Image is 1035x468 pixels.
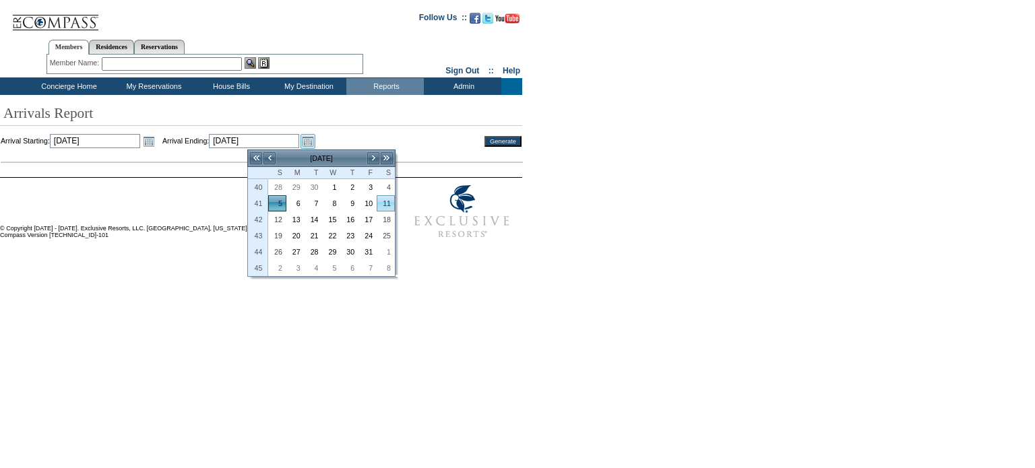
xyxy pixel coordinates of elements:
a: << [249,152,263,165]
a: 14 [305,212,322,227]
a: Sign Out [445,66,479,75]
td: Friday, October 03, 2025 [358,179,377,195]
a: 29 [287,180,304,195]
td: Wednesday, October 01, 2025 [323,179,341,195]
td: Thursday, October 02, 2025 [340,179,358,195]
td: Saturday, October 25, 2025 [377,228,395,244]
a: Become our fan on Facebook [470,17,480,25]
td: Reports [346,78,424,95]
a: Residences [89,40,134,54]
td: Wednesday, October 29, 2025 [323,244,341,260]
a: Open the calendar popup. [142,134,156,149]
a: 11 [377,196,394,211]
td: Monday, October 06, 2025 [286,195,305,211]
a: 25 [377,228,394,243]
a: 4 [305,261,322,275]
td: Thursday, November 06, 2025 [340,260,358,276]
a: 6 [341,261,358,275]
td: House Bills [191,78,269,95]
img: View [245,57,256,69]
a: 5 [269,196,286,211]
td: Friday, October 24, 2025 [358,228,377,244]
td: Concierge Home [22,78,114,95]
a: 18 [377,212,394,227]
a: 15 [323,212,340,227]
td: Follow Us :: [419,11,467,28]
a: 12 [269,212,286,227]
a: 3 [287,261,304,275]
img: Follow us on Twitter [482,13,493,24]
th: 44 [248,244,268,260]
td: Sunday, September 28, 2025 [268,179,286,195]
a: 21 [305,228,322,243]
td: Monday, October 20, 2025 [286,228,305,244]
td: Sunday, October 26, 2025 [268,244,286,260]
th: 45 [248,260,268,276]
th: Saturday [377,167,395,179]
a: 19 [269,228,286,243]
td: Sunday, November 02, 2025 [268,260,286,276]
a: >> [380,152,394,165]
a: Members [49,40,90,55]
td: Tuesday, October 28, 2025 [305,244,323,260]
span: :: [489,66,494,75]
td: Wednesday, October 15, 2025 [323,211,341,228]
td: Thursday, October 30, 2025 [340,244,358,260]
td: Tuesday, October 07, 2025 [305,195,323,211]
th: Sunday [268,167,286,179]
a: Open the calendar popup. [301,134,315,149]
a: 10 [359,196,376,211]
a: 6 [287,196,304,211]
a: Reservations [134,40,185,54]
img: Exclusive Resorts [402,178,522,245]
td: Friday, November 07, 2025 [358,260,377,276]
td: Monday, September 29, 2025 [286,179,305,195]
td: Sunday, October 05, 2025 [268,195,286,211]
td: Saturday, November 01, 2025 [377,244,395,260]
a: 9 [341,196,358,211]
td: Friday, October 10, 2025 [358,195,377,211]
a: 2 [341,180,358,195]
th: 43 [248,228,268,244]
td: Saturday, October 11, 2025 [377,195,395,211]
td: Monday, October 27, 2025 [286,244,305,260]
td: Saturday, October 04, 2025 [377,179,395,195]
img: Reservations [258,57,270,69]
a: 28 [305,244,322,259]
input: Generate [484,136,522,147]
td: Monday, October 13, 2025 [286,211,305,228]
td: Wednesday, October 08, 2025 [323,195,341,211]
td: Friday, October 31, 2025 [358,244,377,260]
td: Saturday, October 18, 2025 [377,211,395,228]
th: 41 [248,195,268,211]
a: < [263,152,276,165]
th: Monday [286,167,305,179]
td: Monday, November 03, 2025 [286,260,305,276]
a: 28 [269,180,286,195]
td: Tuesday, September 30, 2025 [305,179,323,195]
a: 22 [323,228,340,243]
a: 3 [359,180,376,195]
a: 20 [287,228,304,243]
td: Saturday, November 08, 2025 [377,260,395,276]
td: Arrival Starting: Arrival Ending: [1,134,466,149]
td: Tuesday, October 14, 2025 [305,211,323,228]
td: Thursday, October 23, 2025 [340,228,358,244]
a: 27 [287,244,304,259]
a: 26 [269,244,286,259]
th: Wednesday [323,167,341,179]
a: 8 [377,261,394,275]
img: Subscribe to our YouTube Channel [495,13,520,24]
td: Tuesday, October 21, 2025 [305,228,323,244]
a: Help [503,66,520,75]
td: [DATE] [276,151,367,166]
a: > [367,152,380,165]
a: 1 [323,180,340,195]
img: Compass Home [11,3,99,31]
td: Sunday, October 19, 2025 [268,228,286,244]
td: My Destination [269,78,346,95]
th: Tuesday [305,167,323,179]
a: Subscribe to our YouTube Channel [495,17,520,25]
th: 42 [248,211,268,228]
a: 8 [323,196,340,211]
